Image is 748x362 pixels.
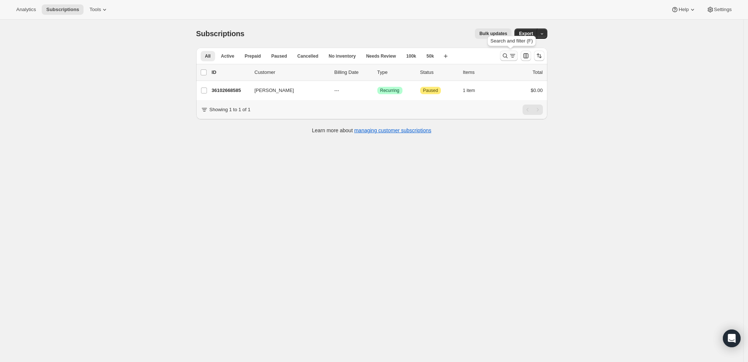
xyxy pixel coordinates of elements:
div: IDCustomerBilling DateTypeStatusItemsTotal [212,69,543,76]
span: Tools [89,7,101,13]
button: Customize table column order and visibility [521,51,531,61]
button: Subscriptions [42,4,84,15]
span: Subscriptions [46,7,79,13]
span: Analytics [16,7,36,13]
span: No inventory [329,53,356,59]
div: 36102668585[PERSON_NAME]---SuccessRecurringAttentionPaused1 item$0.00 [212,85,543,96]
span: 50k [426,53,434,59]
button: [PERSON_NAME] [250,85,324,96]
button: Tools [85,4,113,15]
span: --- [334,88,339,93]
span: 1 item [463,88,475,93]
button: Search and filter results [500,51,518,61]
span: Recurring [380,88,399,93]
p: Customer [255,69,329,76]
span: Bulk updates [479,31,507,37]
button: Settings [702,4,736,15]
span: Help [679,7,688,13]
span: Export [519,31,533,37]
span: Paused [271,53,287,59]
span: [PERSON_NAME] [255,87,294,94]
p: Learn more about [312,127,431,134]
div: Items [463,69,500,76]
button: Export [514,28,537,39]
p: Billing Date [334,69,371,76]
div: Open Intercom Messenger [723,329,741,347]
button: Analytics [12,4,40,15]
button: Bulk updates [475,28,511,39]
button: Sort the results [534,51,544,61]
span: Prepaid [245,53,261,59]
div: Type [377,69,414,76]
span: $0.00 [531,88,543,93]
span: All [205,53,211,59]
span: 100k [406,53,416,59]
p: 36102668585 [212,87,249,94]
span: Cancelled [297,53,319,59]
span: Settings [714,7,732,13]
button: Create new view [440,51,452,61]
span: Subscriptions [196,30,245,38]
p: Total [533,69,543,76]
span: Needs Review [366,53,396,59]
p: Showing 1 to 1 of 1 [210,106,251,113]
button: Help [667,4,700,15]
p: Status [420,69,457,76]
nav: Pagination [523,105,543,115]
span: Active [221,53,234,59]
button: 1 item [463,85,483,96]
span: Paused [423,88,438,93]
a: managing customer subscriptions [354,127,431,133]
p: ID [212,69,249,76]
